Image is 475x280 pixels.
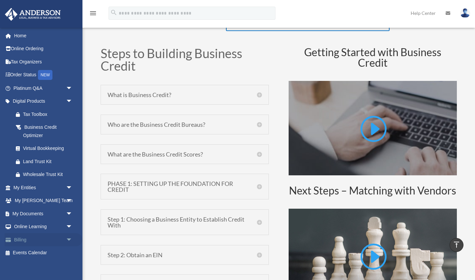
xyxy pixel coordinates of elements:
[23,110,74,119] div: Tax Toolbox
[9,155,82,168] a: Land Trust Kit
[9,108,82,121] a: Tax Toolbox
[108,181,262,192] h5: PHASE 1: SETTING UP THE FOUNDATION FOR CREDIT
[89,9,97,17] i: menu
[66,181,79,194] span: arrow_drop_down
[66,233,79,247] span: arrow_drop_down
[23,170,74,179] div: Wholesale Trust Kit
[5,181,82,194] a: My Entitiesarrow_drop_down
[304,46,441,69] span: Getting Started with Business Credit
[108,252,262,258] h5: Step 2: Obtain an EIN
[460,8,470,18] img: User Pic
[23,157,74,166] div: Land Trust Kit
[108,122,262,127] h5: Who are the Business Credit Bureaus?
[108,92,262,98] h5: What is Business Credit?
[101,47,269,75] h1: Steps to Building Business Credit
[5,233,82,246] a: Billingarrow_drop_down
[5,246,82,260] a: Events Calendar
[9,142,82,155] a: Virtual Bookkeeping
[110,9,117,16] i: search
[5,29,82,42] a: Home
[66,194,79,208] span: arrow_drop_down
[108,151,262,157] h5: What are the Business Credit Scores?
[9,121,79,142] a: Business Credit Optimizer
[108,216,262,228] h5: Step 1: Choosing a Business Entity to Establish Credit With
[9,168,82,181] a: Wholesale Trust Kit
[3,8,63,21] img: Anderson Advisors Platinum Portal
[38,70,52,80] div: NEW
[89,12,97,17] a: menu
[66,207,79,221] span: arrow_drop_down
[5,68,82,82] a: Order StatusNEW
[5,55,82,68] a: Tax Organizers
[5,194,82,207] a: My [PERSON_NAME] Teamarrow_drop_down
[5,42,82,55] a: Online Ordering
[450,238,463,252] a: vertical_align_top
[66,82,79,95] span: arrow_drop_down
[5,82,82,95] a: Platinum Q&Aarrow_drop_down
[66,95,79,108] span: arrow_drop_down
[66,220,79,234] span: arrow_drop_down
[453,241,460,249] i: vertical_align_top
[23,144,74,153] div: Virtual Bookkeeping
[5,95,82,108] a: Digital Productsarrow_drop_down
[5,207,82,220] a: My Documentsarrow_drop_down
[289,184,456,197] span: Next Steps – Matching with Vendors
[23,123,71,139] div: Business Credit Optimizer
[5,220,82,233] a: Online Learningarrow_drop_down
